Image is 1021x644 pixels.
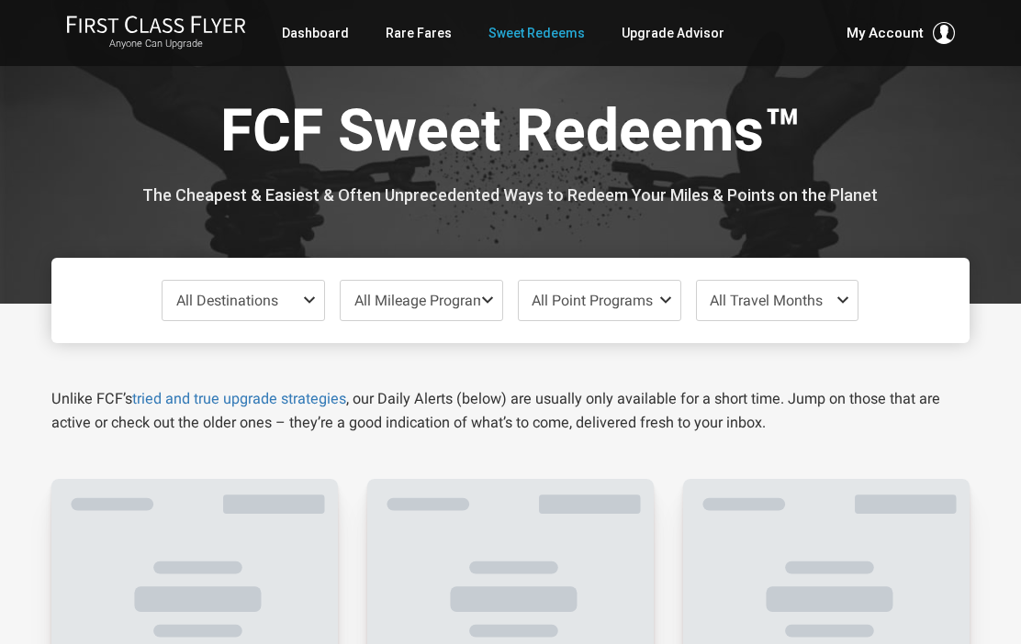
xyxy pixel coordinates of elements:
[132,390,346,407] a: tried and true upgrade strategies
[710,292,823,309] span: All Travel Months
[66,38,246,50] small: Anyone Can Upgrade
[51,387,971,435] p: Unlike FCF’s , our Daily Alerts (below) are usually only available for a short time. Jump on thos...
[622,17,724,50] a: Upgrade Advisor
[65,99,957,170] h1: FCF Sweet Redeems™
[282,17,349,50] a: Dashboard
[847,22,955,44] button: My Account
[488,17,585,50] a: Sweet Redeems
[65,186,957,205] h3: The Cheapest & Easiest & Often Unprecedented Ways to Redeem Your Miles & Points on the Planet
[532,292,653,309] span: All Point Programs
[386,17,452,50] a: Rare Fares
[66,15,246,34] img: First Class Flyer
[66,15,246,51] a: First Class FlyerAnyone Can Upgrade
[847,22,924,44] span: My Account
[354,292,493,309] span: All Mileage Programs
[176,292,278,309] span: All Destinations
